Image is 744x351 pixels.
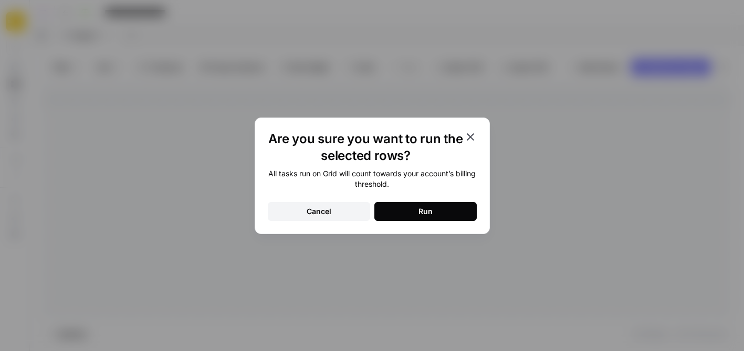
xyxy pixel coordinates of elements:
div: Cancel [307,206,331,217]
h1: Are you sure you want to run the selected rows? [268,131,464,164]
div: All tasks run on Grid will count towards your account’s billing threshold. [268,168,477,189]
div: Run [418,206,433,217]
button: Cancel [268,202,370,221]
button: Run [374,202,477,221]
